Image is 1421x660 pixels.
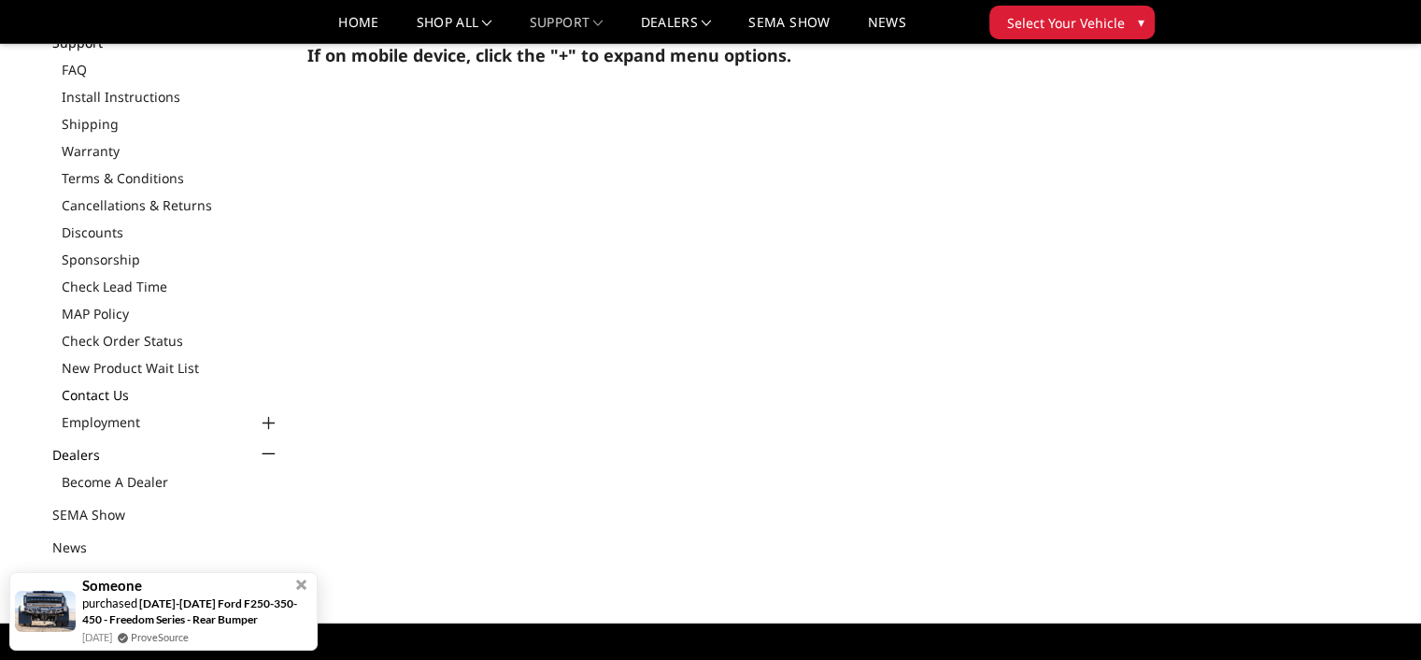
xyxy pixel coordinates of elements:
a: Shipping [62,114,280,134]
a: SEMA Show [52,505,149,524]
a: shop all [417,16,492,43]
a: Warranty [62,141,280,161]
span: ▾ [1138,12,1144,32]
a: [DATE]-[DATE] Ford F250-350-450 - Freedom Series - Rear Bumper [82,596,297,626]
button: Select Your Vehicle [989,6,1155,39]
span: purchased [82,595,137,610]
a: Check Order Status [62,331,280,351]
a: Check Lead Time [62,277,280,296]
a: New Product Wait List [62,358,280,378]
a: Support [530,16,604,43]
img: provesource social proof notification image [15,591,76,631]
span: Someone [82,578,142,594]
a: Employment [62,412,280,432]
a: News [867,16,905,43]
a: SEMA Show [748,16,830,43]
a: Install Instructions [62,87,280,107]
a: MAP Policy [62,304,280,323]
strong: If on mobile device, click the "+" to expand menu options. [307,44,791,66]
span: [DATE] [82,629,112,645]
a: FAQ [62,60,280,79]
a: Become a Dealer [62,472,280,492]
a: Cancellations & Returns [62,195,280,215]
a: ProveSource [131,629,189,645]
a: Dealers [641,16,712,43]
a: Terms & Conditions [62,168,280,188]
a: News [52,538,110,557]
a: Dealers [52,445,123,465]
a: Home [338,16,378,43]
span: Select Your Vehicle [1007,13,1125,33]
a: Contact Us [62,385,280,405]
a: Discounts [62,222,280,242]
a: Sponsorship [62,250,280,269]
